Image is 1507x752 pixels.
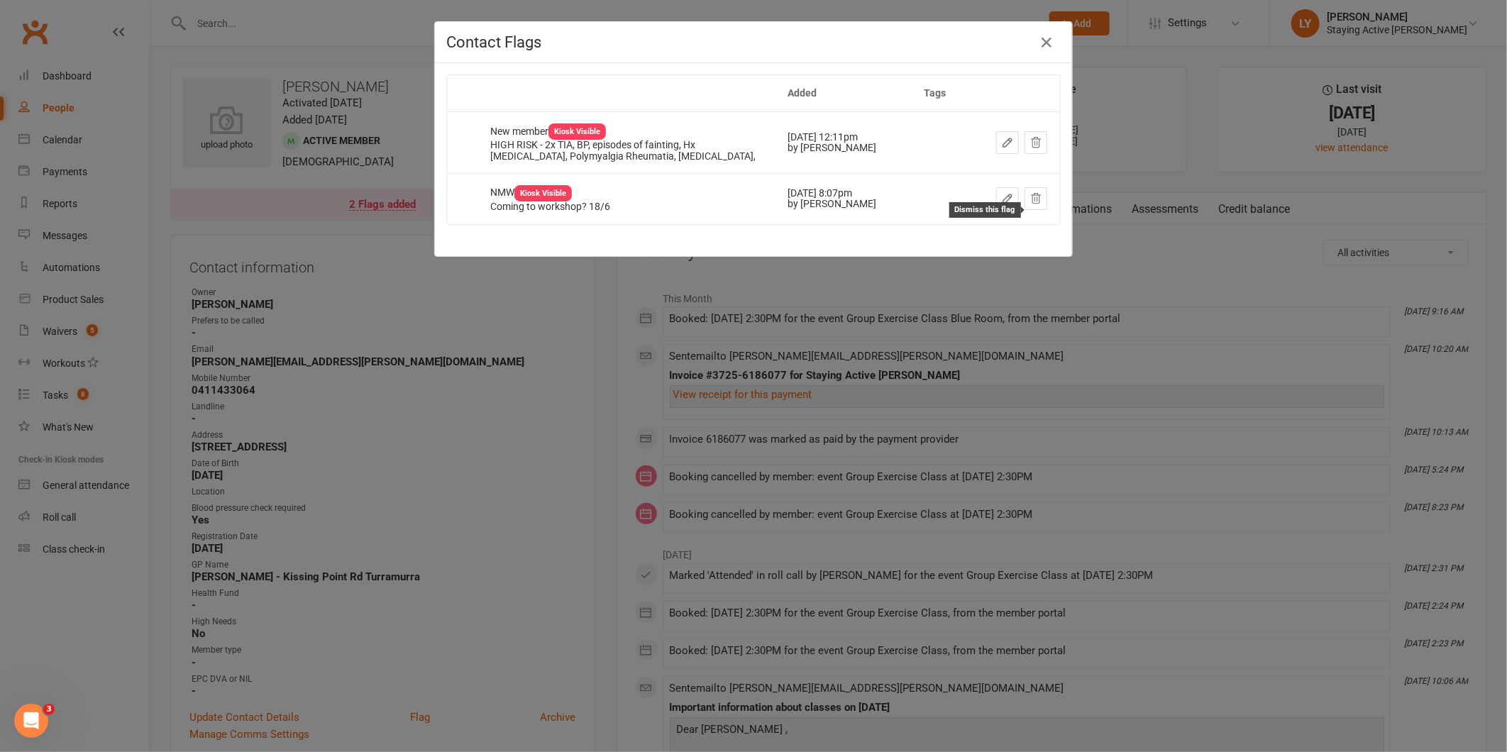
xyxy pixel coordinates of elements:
span: NMW [490,187,572,198]
td: [DATE] 12:11pm by [PERSON_NAME] [775,111,912,173]
span: 3 [43,704,55,715]
div: Dismiss this flag [949,202,1021,217]
div: HIGH RISK - 2x TIA, BP, episodes of fainting, Hx [MEDICAL_DATA], Polymyalgia Rheumatia, [MEDICAL_... [490,140,762,162]
button: Close [1035,31,1058,54]
div: Kiosk Visible [514,185,572,201]
span: New member [490,126,606,137]
button: Dismiss this flag [1025,187,1047,210]
h4: Contact Flags [446,33,1061,51]
th: Added [775,75,912,111]
div: Coming to workshop? 18/6 [490,201,762,212]
td: [DATE] 8:07pm by [PERSON_NAME] [775,173,912,223]
iframe: Intercom live chat [14,704,48,738]
div: Kiosk Visible [548,123,606,140]
th: Tags [912,75,968,111]
button: Dismiss this flag [1025,131,1047,154]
